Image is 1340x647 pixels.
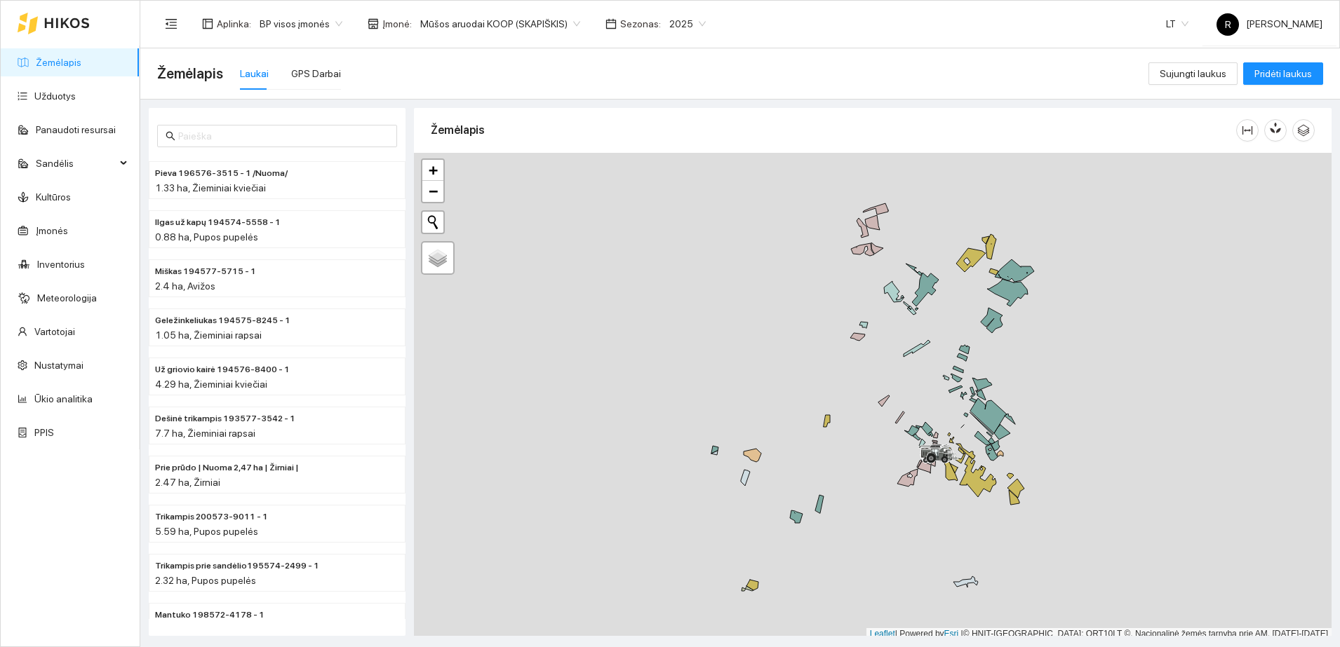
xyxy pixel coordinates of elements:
[155,379,267,390] span: 4.29 ha, Žieminiai kviečiai
[155,428,255,439] span: 7.7 ha, Žieminiai rapsai
[1236,119,1259,142] button: column-width
[155,608,264,622] span: Mantuko 198572-4178 - 1
[1148,62,1238,85] button: Sujungti laukus
[217,16,251,32] span: Aplinka :
[155,363,290,376] span: Už griovio kairė 194576-8400 - 1
[34,393,93,404] a: Ūkio analitika
[1166,13,1188,34] span: LT
[36,149,116,177] span: Sandėlis
[605,18,617,29] span: calendar
[155,575,256,586] span: 2.32 ha, Pupos pupelės
[165,18,177,30] span: menu-fold
[429,161,438,179] span: +
[34,90,76,102] a: Užduotys
[155,477,220,488] span: 2.47 ha, Žirniai
[155,167,288,180] span: Pieva 196576-3515 - 1 /Nuoma/
[422,212,443,233] button: Initiate a new search
[1243,62,1323,85] button: Pridėti laukus
[36,191,71,203] a: Kultūros
[155,265,256,278] span: Miškas 194577-5715 - 1
[240,66,269,81] div: Laukai
[961,629,963,639] span: |
[157,62,223,85] span: Žemėlapis
[422,181,443,202] a: Zoom out
[420,13,580,34] span: Mūšos aruodai KOOP (SKAPIŠKIS)
[155,231,258,243] span: 0.88 ha, Pupos pupelės
[429,182,438,200] span: −
[260,13,342,34] span: BP visos įmonės
[155,182,266,193] span: 1.33 ha, Žieminiai kviečiai
[870,629,895,639] a: Leaflet
[382,16,412,32] span: Įmonė :
[155,510,268,524] span: Trikampis 200573-9011 - 1
[944,629,959,639] a: Esri
[157,10,185,38] button: menu-fold
[155,329,262,341] span: 1.05 ha, Žieminiai rapsai
[1217,18,1322,29] span: [PERSON_NAME]
[1254,66,1312,81] span: Pridėti laukus
[34,326,75,337] a: Vartotojai
[291,66,341,81] div: GPS Darbai
[155,216,281,229] span: Ilgas už kapų 194574-5558 - 1
[155,412,295,425] span: Dešinė trikampis 193577-3542 - 1
[155,280,215,292] span: 2.4 ha, Avižos
[155,461,299,475] span: Prie prūdo | Nuoma 2,47 ha | Žirniai |
[1225,13,1231,36] span: R
[1160,66,1226,81] span: Sujungti laukus
[1148,68,1238,79] a: Sujungti laukus
[202,18,213,29] span: layout
[166,131,175,141] span: search
[36,225,68,236] a: Įmonės
[37,292,97,304] a: Meteorologija
[34,360,83,371] a: Nustatymai
[36,57,81,68] a: Žemėlapis
[178,128,389,144] input: Paieška
[155,526,258,537] span: 5.59 ha, Pupos pupelės
[368,18,379,29] span: shop
[155,559,319,573] span: Trikampis prie sandėlio195574-2499 - 1
[1243,68,1323,79] a: Pridėti laukus
[431,110,1236,150] div: Žemėlapis
[866,628,1332,640] div: | Powered by © HNIT-[GEOGRAPHIC_DATA]; ORT10LT ©, Nacionalinė žemės tarnyba prie AM, [DATE]-[DATE]
[422,243,453,273] a: Layers
[34,427,54,438] a: PPIS
[36,124,116,135] a: Panaudoti resursai
[1237,125,1258,136] span: column-width
[620,16,661,32] span: Sezonas :
[669,13,706,34] span: 2025
[155,314,290,327] span: Geležinkeliukas 194575-8245 - 1
[37,259,85,270] a: Inventorius
[422,160,443,181] a: Zoom in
